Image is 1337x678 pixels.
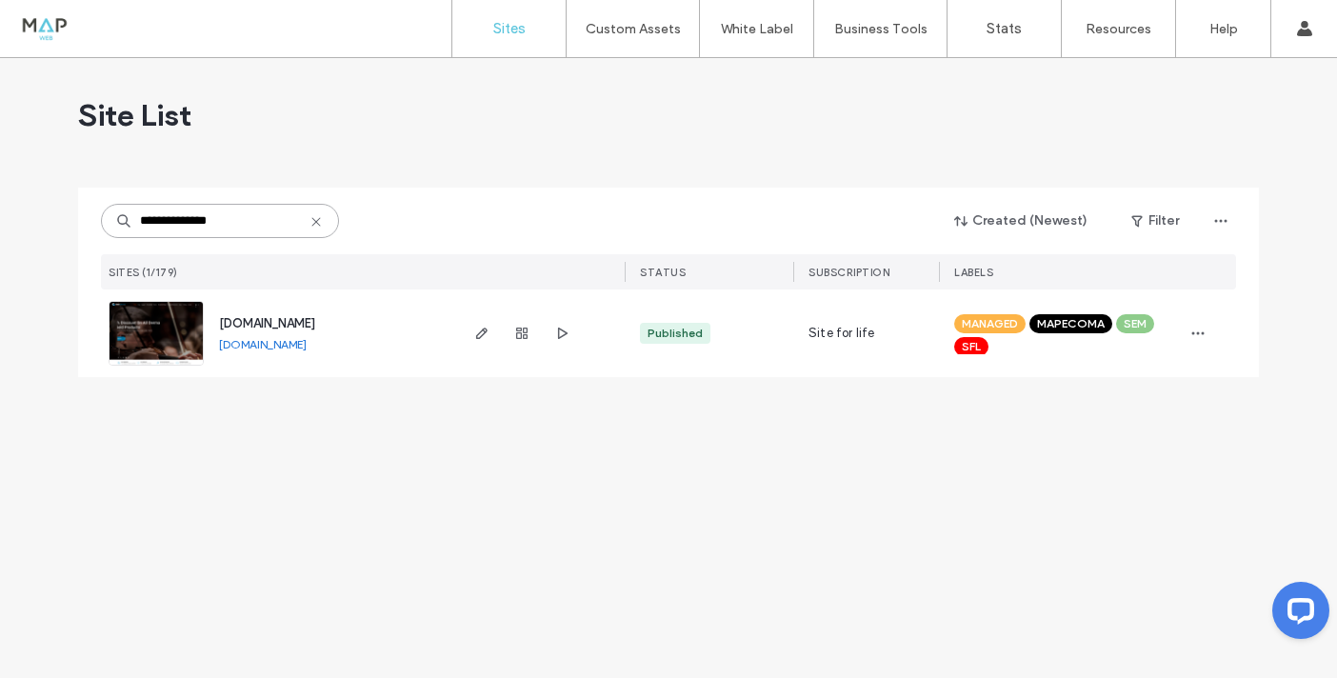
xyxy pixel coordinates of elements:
span: Site List [78,96,191,134]
span: LABELS [954,266,993,279]
span: SEM [1124,315,1147,332]
span: Site for life [808,324,875,343]
label: Business Tools [834,21,928,37]
button: Created (Newest) [938,206,1105,236]
label: Custom Assets [586,21,681,37]
label: Help [1209,21,1238,37]
button: Filter [1112,206,1198,236]
span: MAPECOMA [1037,315,1105,332]
span: STATUS [640,266,686,279]
label: Resources [1086,21,1151,37]
a: [DOMAIN_NAME] [219,337,307,351]
label: Stats [987,20,1022,37]
label: White Label [721,21,793,37]
span: SUBSCRIPTION [808,266,889,279]
span: MANAGED [962,315,1018,332]
span: SITES (1/179) [109,266,178,279]
iframe: LiveChat chat widget [1257,574,1337,654]
a: [DOMAIN_NAME] [219,316,315,330]
div: Published [648,325,703,342]
span: Help [44,13,83,30]
span: SFL [962,338,981,355]
label: Sites [493,20,526,37]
